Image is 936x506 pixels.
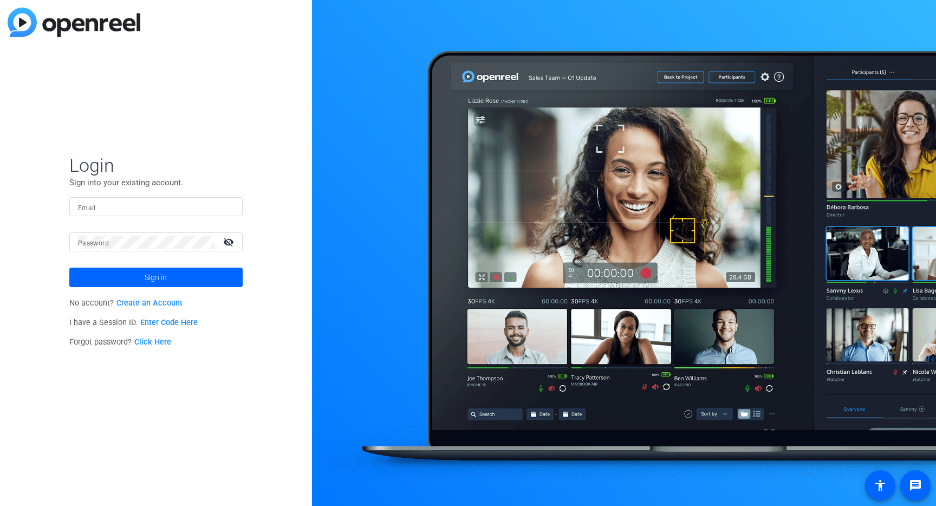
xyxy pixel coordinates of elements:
[874,479,887,492] mat-icon: accessibility
[69,338,171,347] span: Forgot password?
[909,479,922,492] mat-icon: message
[217,234,243,250] mat-icon: visibility_off
[78,204,96,212] mat-label: Email
[8,8,140,37] img: blue-gradient.svg
[69,154,243,177] span: Login
[69,177,243,189] p: Sign into your existing account.
[140,318,198,327] a: Enter Code Here
[69,268,243,287] button: Sign in
[116,299,183,308] a: Create an Account
[145,264,167,291] span: Sign in
[134,338,171,347] a: Click Here
[78,200,234,213] input: Enter Email Address
[78,239,109,247] mat-label: Password
[69,299,183,308] span: No account?
[69,318,198,327] span: I have a Session ID.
